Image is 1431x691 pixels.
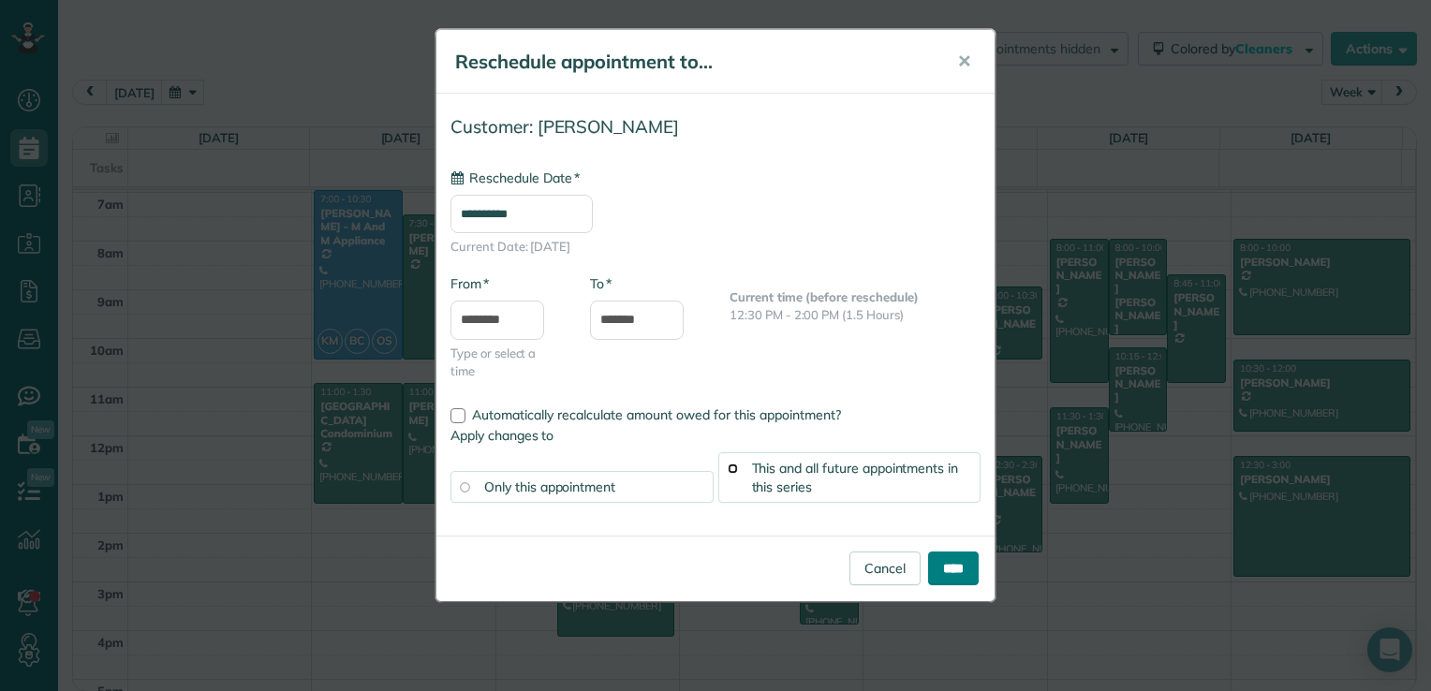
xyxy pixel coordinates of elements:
[730,289,919,304] b: Current time (before reschedule)
[460,482,469,492] input: Only this appointment
[450,169,580,187] label: Reschedule Date
[450,238,981,256] span: Current Date: [DATE]
[450,117,981,137] h4: Customer: [PERSON_NAME]
[455,49,931,75] h5: Reschedule appointment to...
[450,426,981,445] label: Apply changes to
[957,51,971,72] span: ✕
[728,463,737,473] input: This and all future appointments in this series
[730,306,981,324] p: 12:30 PM - 2:00 PM (1.5 Hours)
[484,478,615,495] span: Only this appointment
[752,460,959,495] span: This and all future appointments in this series
[472,406,841,423] span: Automatically recalculate amount owed for this appointment?
[590,274,612,293] label: To
[450,345,562,380] span: Type or select a time
[450,274,489,293] label: From
[849,551,921,585] a: Cancel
